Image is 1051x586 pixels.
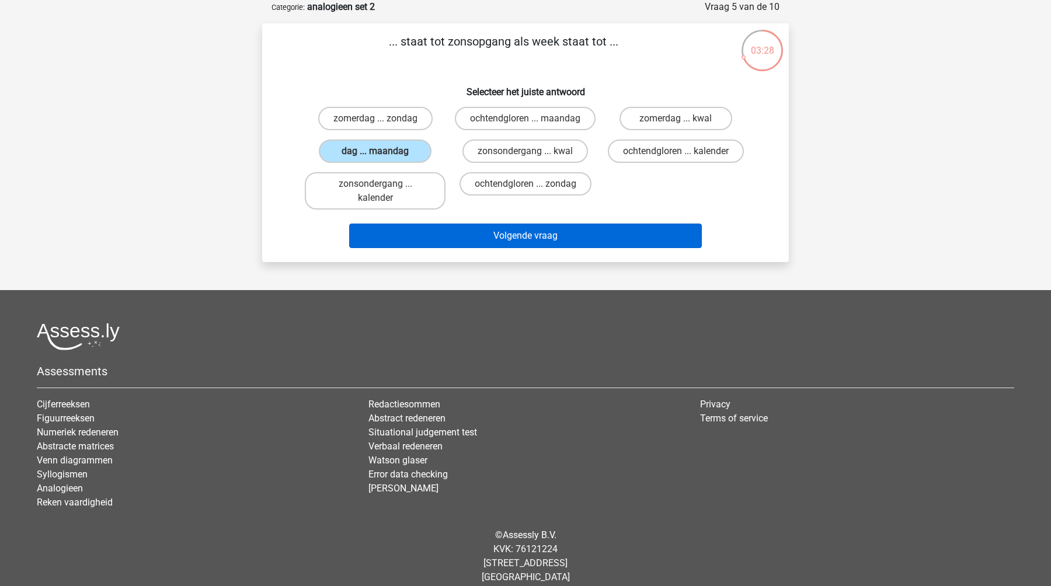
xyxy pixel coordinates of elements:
[281,33,726,68] p: ... staat tot zonsopgang als week staat tot ...
[37,323,120,350] img: Assessly logo
[368,441,443,452] a: Verbaal redeneren
[503,529,556,540] a: Assessly B.V.
[368,455,427,466] a: Watson glaser
[37,427,119,438] a: Numeriek redeneren
[37,455,113,466] a: Venn diagrammen
[700,413,768,424] a: Terms of service
[368,399,440,410] a: Redactiesommen
[368,413,446,424] a: Abstract redeneren
[368,483,439,494] a: [PERSON_NAME]
[272,3,305,12] small: Categorie:
[37,364,1014,378] h5: Assessments
[740,29,784,58] div: 03:28
[319,139,431,163] label: dag ... maandag
[307,1,375,12] strong: analogieen set 2
[37,399,90,410] a: Cijferreeksen
[460,172,591,196] label: ochtendgloren ... zondag
[37,469,88,480] a: Syllogismen
[37,497,113,508] a: Reken vaardigheid
[37,413,95,424] a: Figuurreeksen
[349,224,702,248] button: Volgende vraag
[305,172,446,210] label: zonsondergang ... kalender
[37,483,83,494] a: Analogieen
[368,469,448,480] a: Error data checking
[462,139,588,163] label: zonsondergang ... kwal
[620,107,732,130] label: zomerdag ... kwal
[455,107,596,130] label: ochtendgloren ... maandag
[37,441,114,452] a: Abstracte matrices
[700,399,730,410] a: Privacy
[608,139,744,163] label: ochtendgloren ... kalender
[281,77,770,97] h6: Selecteer het juiste antwoord
[318,107,433,130] label: zomerdag ... zondag
[368,427,477,438] a: Situational judgement test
